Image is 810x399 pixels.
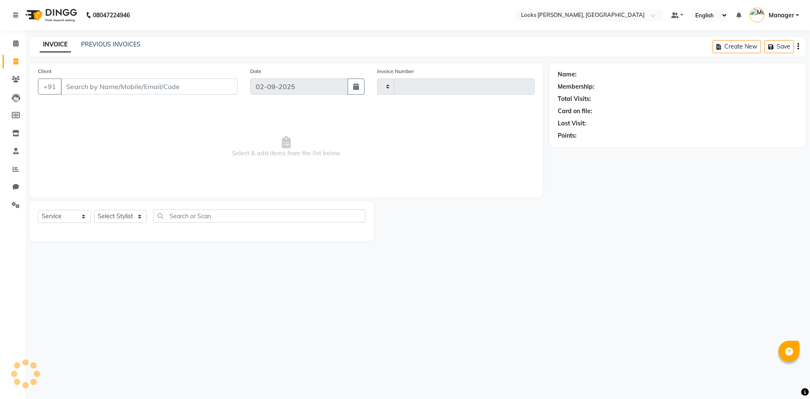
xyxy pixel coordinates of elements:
label: Invoice Number [377,68,414,75]
span: Manager [769,11,794,20]
button: Create New [713,40,761,53]
img: logo [22,3,79,27]
div: Card on file: [558,107,592,116]
label: Client [38,68,51,75]
div: Total Visits: [558,95,591,103]
img: Manager [750,8,764,22]
div: Points: [558,131,577,140]
input: Search by Name/Mobile/Email/Code [61,79,238,95]
button: Save [764,40,794,53]
a: INVOICE [40,37,71,52]
input: Search or Scan [153,209,365,223]
a: PREVIOUS INVOICES [81,41,140,48]
b: 08047224946 [93,3,130,27]
div: Name: [558,70,577,79]
button: +91 [38,79,62,95]
label: Date [250,68,262,75]
span: Select & add items from the list below [38,105,535,189]
div: Membership: [558,82,594,91]
div: Last Visit: [558,119,586,128]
